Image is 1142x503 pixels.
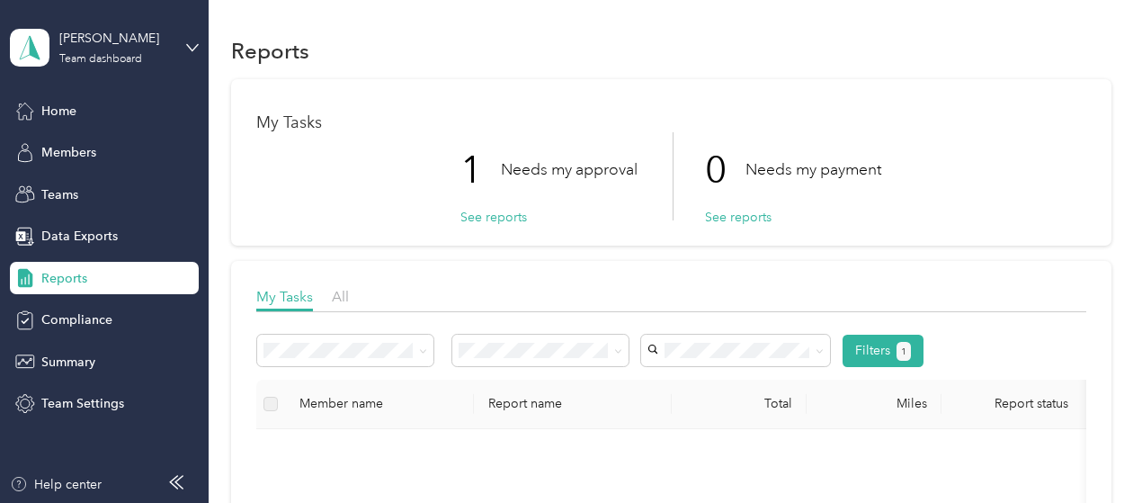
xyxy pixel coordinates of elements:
h1: My Tasks [256,113,1086,132]
th: Member name [285,380,474,429]
span: Home [41,102,76,121]
span: Compliance [41,310,112,329]
div: [PERSON_NAME] [59,29,172,48]
p: 1 [460,132,501,208]
button: See reports [705,208,772,227]
div: Team dashboard [59,54,142,65]
span: My Tasks [256,288,313,305]
span: Data Exports [41,227,118,246]
th: Report name [474,380,672,429]
button: Filters1 [843,335,924,367]
div: Miles [821,396,927,411]
span: 1 [901,344,906,360]
span: All [332,288,349,305]
button: 1 [897,342,912,361]
span: Report status [956,396,1107,411]
span: Team Settings [41,394,124,413]
button: Help center [10,475,102,494]
h1: Reports [231,41,309,60]
div: Member name [299,396,459,411]
p: 0 [705,132,745,208]
iframe: Everlance-gr Chat Button Frame [1041,402,1142,503]
p: Needs my approval [501,158,638,181]
span: Members [41,143,96,162]
p: Needs my payment [745,158,881,181]
div: Total [686,396,792,411]
span: Summary [41,353,95,372]
button: See reports [460,208,527,227]
span: Reports [41,269,87,288]
span: Teams [41,185,78,204]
